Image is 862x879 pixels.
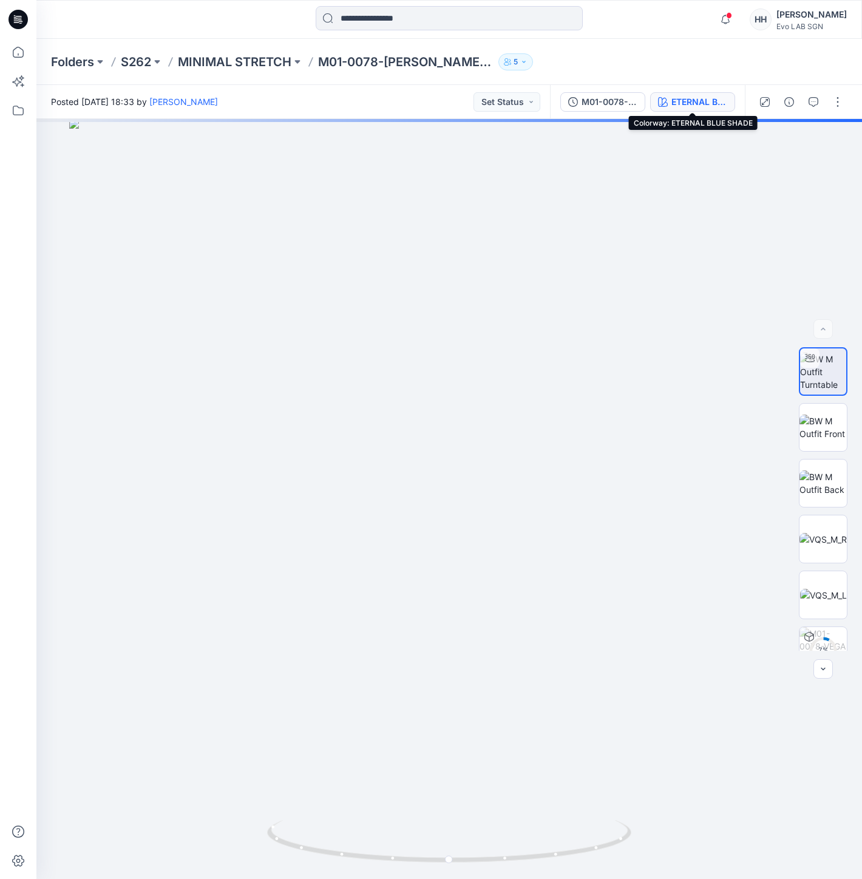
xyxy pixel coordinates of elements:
div: HH [750,8,772,30]
div: [PERSON_NAME] [776,7,847,22]
p: M01-0078-[PERSON_NAME] CLASSIC-MNMS [318,53,494,70]
img: VQS_M_L [800,589,847,602]
span: Posted [DATE] 18:33 by [51,95,218,108]
img: BW M Outfit Turntable [800,353,846,391]
div: Evo LAB SGN [776,22,847,31]
button: Details [779,92,799,112]
img: BW M Outfit Back [799,470,847,496]
a: S262 [121,53,151,70]
a: MINIMAL STRETCH [178,53,291,70]
img: M01-0078-VEGA CLASSIC ETERNAL BLUE SHADE [799,627,847,674]
div: 7 % [809,645,838,656]
a: [PERSON_NAME] [149,97,218,107]
button: M01-0078-[PERSON_NAME] CLASSIC [560,92,645,112]
button: ETERNAL BLUE SHADE [650,92,735,112]
div: ETERNAL BLUE SHADE [671,95,727,109]
div: M01-0078-[PERSON_NAME] CLASSIC [582,95,637,109]
a: Folders [51,53,94,70]
img: VQS_M_R [799,533,847,546]
button: 5 [498,53,533,70]
p: 5 [514,55,518,69]
img: BW M Outfit Front [799,415,847,440]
